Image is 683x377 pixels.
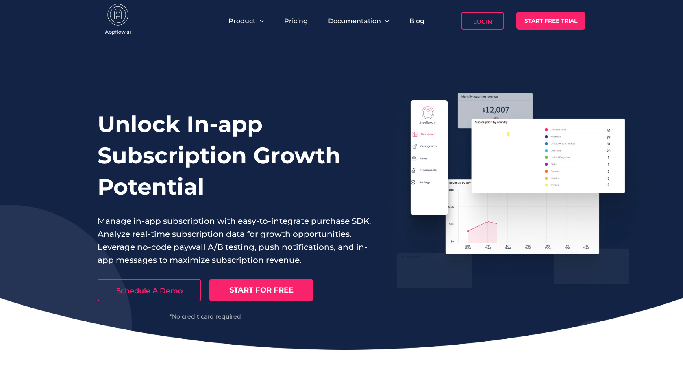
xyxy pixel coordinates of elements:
a: Login [461,12,504,30]
button: Documentation [328,17,389,25]
a: Schedule A Demo [98,279,201,301]
button: Product [228,17,264,25]
img: appflow.ai-logo [98,4,138,37]
h1: Unlock In-app Subscription Growth Potential [98,108,372,202]
a: Blog [409,17,424,25]
span: Documentation [328,17,381,25]
span: Product [228,17,256,25]
a: Pricing [284,17,308,25]
div: *No credit card required [98,314,313,319]
p: Manage in-app subscription with easy-to-integrate purchase SDK. Analyze real-time subscription da... [98,214,372,266]
a: START FOR FREE [209,279,313,301]
a: Start Free Trial [516,12,585,30]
